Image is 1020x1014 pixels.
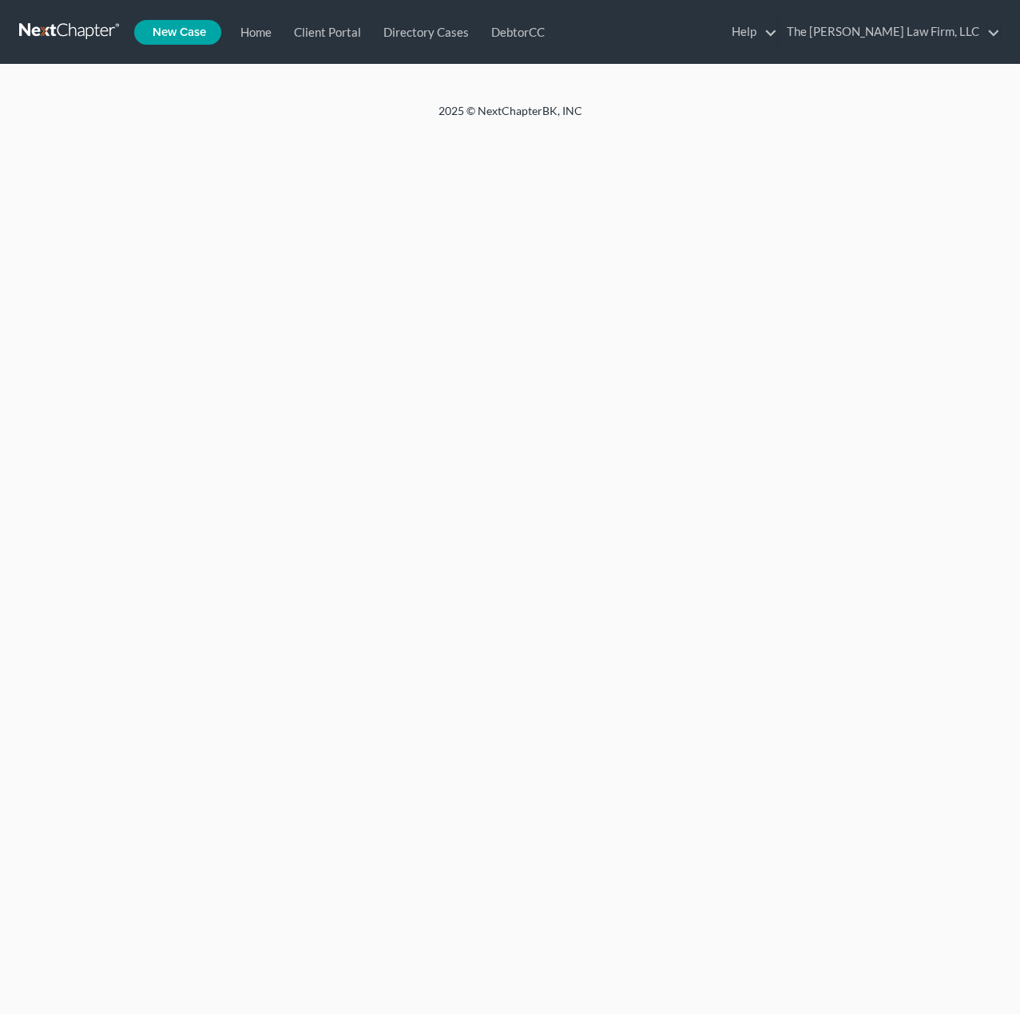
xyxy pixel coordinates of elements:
a: Directory Cases [369,18,477,46]
a: Home [226,18,280,46]
new-legal-case-button: New Case [134,20,221,45]
div: 2025 © NextChapterBK, INC [55,103,966,132]
a: Client Portal [280,18,369,46]
a: The [PERSON_NAME] Law Firm, LLC [779,18,1000,46]
a: DebtorCC [477,18,553,46]
a: Help [724,18,777,46]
